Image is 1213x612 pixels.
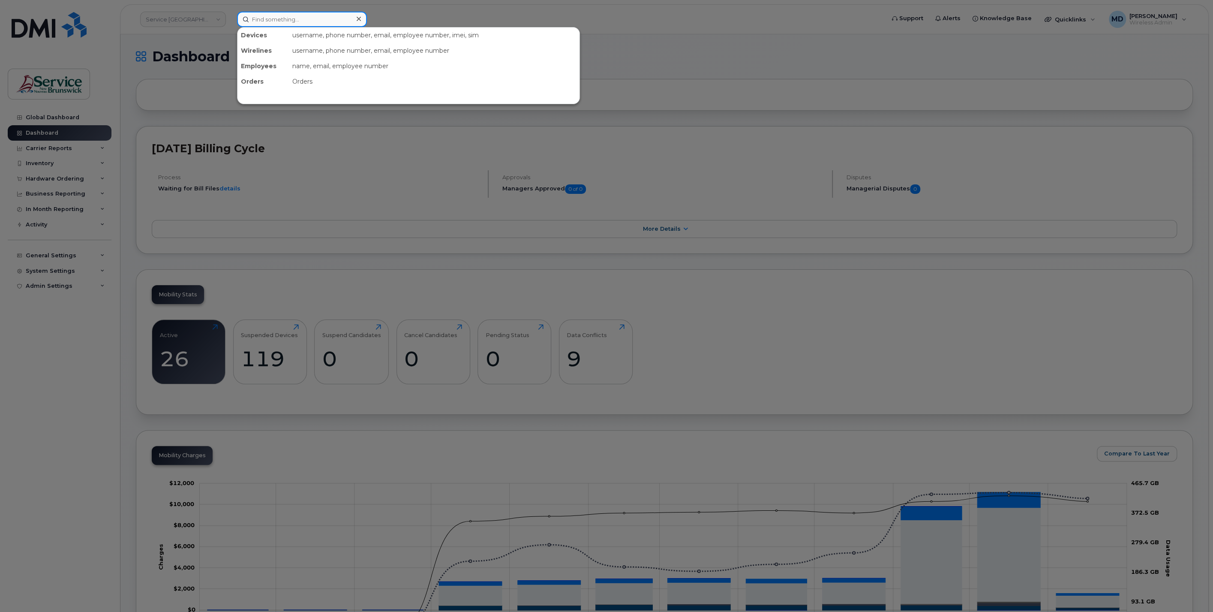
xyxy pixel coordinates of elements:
div: username, phone number, email, employee number [289,43,579,58]
div: Orders [289,74,579,89]
div: Employees [237,58,289,74]
div: name, email, employee number [289,58,579,74]
div: Devices [237,27,289,43]
div: Orders [237,74,289,89]
div: username, phone number, email, employee number, imei, sim [289,27,579,43]
div: Wirelines [237,43,289,58]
